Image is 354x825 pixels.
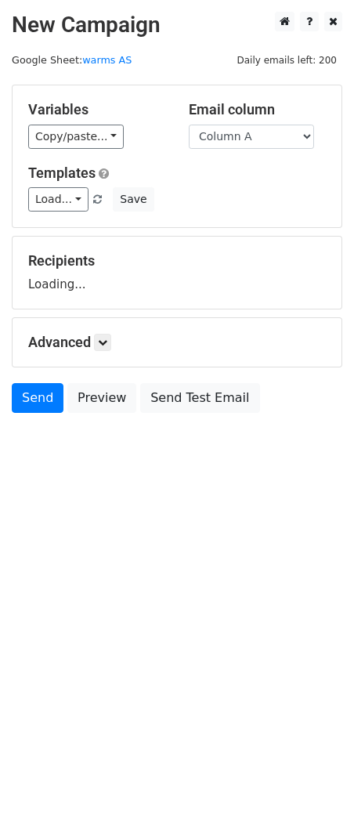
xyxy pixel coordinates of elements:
h5: Advanced [28,334,326,351]
h5: Recipients [28,252,326,270]
span: Daily emails left: 200 [231,52,342,69]
button: Save [113,187,154,212]
a: warms AS [82,54,132,66]
a: Load... [28,187,88,212]
h2: New Campaign [12,12,342,38]
small: Google Sheet: [12,54,132,66]
h5: Email column [189,101,326,118]
a: Copy/paste... [28,125,124,149]
a: Send [12,383,63,413]
a: Templates [28,165,96,181]
a: Daily emails left: 200 [231,54,342,66]
a: Send Test Email [140,383,259,413]
h5: Variables [28,101,165,118]
a: Preview [67,383,136,413]
div: Loading... [28,252,326,293]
